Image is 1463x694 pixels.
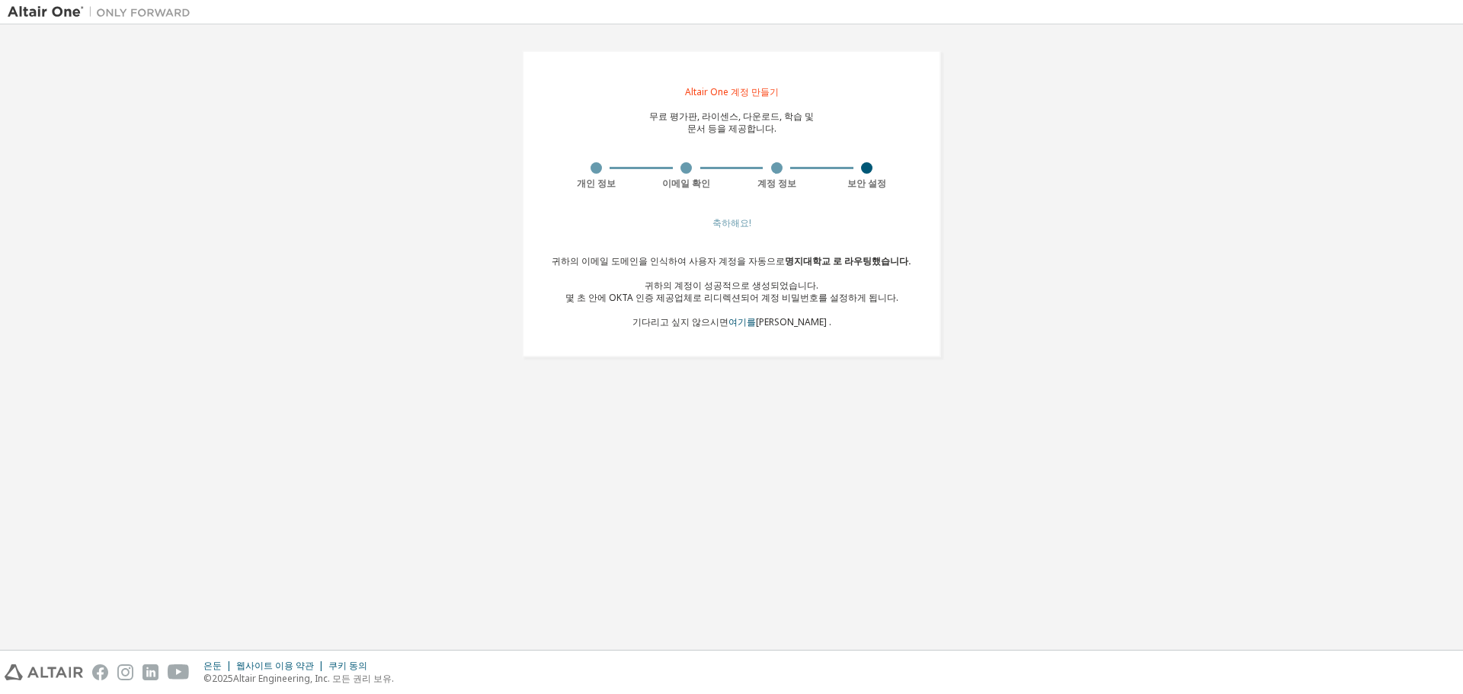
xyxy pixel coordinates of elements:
font: 보안 설정 [847,177,886,190]
img: youtube.svg [168,664,190,680]
font: [PERSON_NAME] . [756,315,831,328]
font: 귀하의 이메일 도메인을 인식하여 사용자 계정을 자동으로 [552,254,785,267]
font: 축하해요! [712,216,751,229]
img: instagram.svg [117,664,133,680]
font: 귀하의 계정이 성공적으로 생성되었습니다. [645,279,818,292]
font: 쿠키 동의 [328,659,367,672]
img: altair_logo.svg [5,664,83,680]
font: 계정 정보 [757,177,796,190]
font: 몇 초 안에 OKTA 인증 제공업체로 리디렉션되어 계정 비밀번호를 설정하게 됩니다. [565,291,898,304]
font: 기다리고 싶지 않으시면 [632,315,728,328]
font: 문서 등을 제공합니다. [687,122,776,135]
font: 웹사이트 이용 약관 [236,659,314,672]
font: . [908,254,911,267]
a: 여기를 [728,315,756,328]
font: Altair Engineering, Inc. 모든 권리 보유. [233,672,394,685]
font: 무료 평가판, 라이센스, 다운로드, 학습 및 [649,110,814,123]
font: 명지대학교 로 라우팅했습니다 [785,254,908,267]
font: 개인 정보 [577,177,616,190]
font: Altair One 계정 만들기 [685,85,779,98]
img: linkedin.svg [142,664,158,680]
font: 2025 [212,672,233,685]
font: 은둔 [203,659,222,672]
font: © [203,672,212,685]
font: 이메일 확인 [662,177,710,190]
img: 알타이르 원 [8,5,198,20]
img: facebook.svg [92,664,108,680]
